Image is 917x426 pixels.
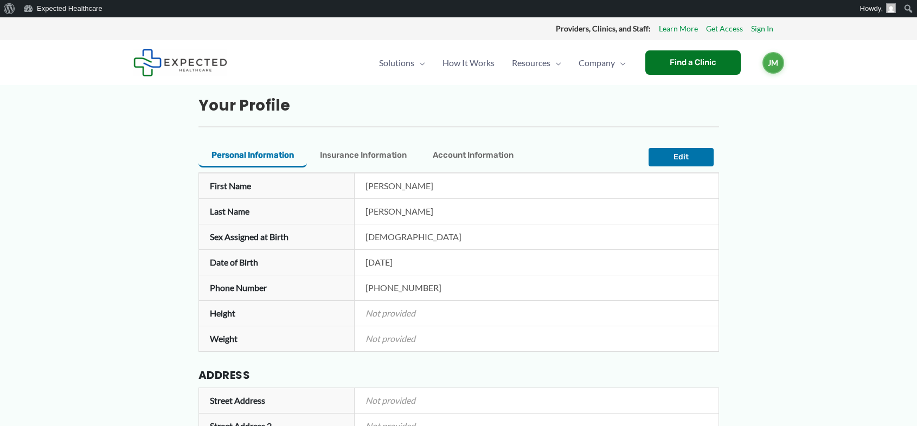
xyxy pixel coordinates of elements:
[751,22,773,36] a: Sign In
[198,199,355,224] th: Last Name
[198,368,719,388] h3: Address
[370,44,434,82] a: SolutionsMenu Toggle
[133,49,227,76] img: Expected Healthcare Logo - side, dark font, small
[414,44,425,82] span: Menu Toggle
[211,150,294,160] span: Personal Information
[762,52,784,74] a: JM
[198,224,355,250] th: Sex Assigned at Birth
[645,50,741,75] a: Find a Clinic
[556,24,651,33] strong: Providers, Clinics, and Staff:
[198,301,355,326] th: Height
[198,96,719,115] h2: Your Profile
[370,44,634,82] nav: Primary Site Navigation
[307,145,420,167] button: Insurance Information
[198,326,355,352] th: Weight
[198,145,307,167] button: Personal Information
[649,148,714,166] button: Edit
[443,44,495,82] span: How It Works
[355,224,719,250] td: [DEMOGRAPHIC_DATA]
[706,22,743,36] a: Get Access
[198,275,355,301] th: Phone Number
[420,145,527,167] button: Account Information
[570,44,634,82] a: CompanyMenu Toggle
[579,44,615,82] span: Company
[379,44,414,82] span: Solutions
[659,22,698,36] a: Learn More
[355,173,719,199] td: [PERSON_NAME]
[503,44,570,82] a: ResourcesMenu Toggle
[198,250,355,275] th: Date of Birth
[434,44,503,82] a: How It Works
[355,250,719,275] td: [DATE]
[355,199,719,224] td: [PERSON_NAME]
[365,333,415,344] em: Not provided
[355,275,719,301] td: [PHONE_NUMBER]
[550,44,561,82] span: Menu Toggle
[615,44,626,82] span: Menu Toggle
[365,395,415,405] em: Not provided
[198,173,355,199] th: First Name
[433,150,514,160] span: Account Information
[198,388,355,414] th: Street Address
[320,150,407,160] span: Insurance Information
[365,308,415,318] em: Not provided
[512,44,550,82] span: Resources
